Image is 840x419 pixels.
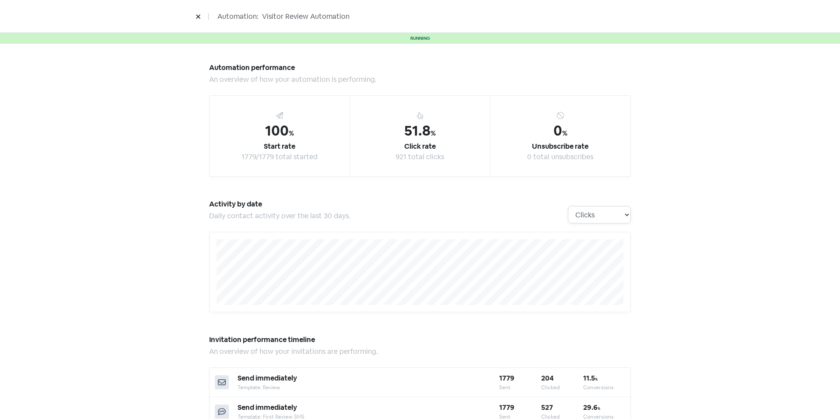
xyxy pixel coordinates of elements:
[217,11,259,22] span: Automation:
[238,403,297,412] span: Send immediately
[209,74,631,85] div: An overview of how your automation is performing.
[404,120,436,141] div: 51.8
[595,377,598,381] span: %
[264,141,295,152] div: Start rate
[553,120,567,141] div: 0
[238,384,499,391] div: Template: Review
[583,403,600,412] b: 29.6
[583,374,598,383] b: 11.5
[241,152,318,162] div: 1779/1779 total started
[404,141,436,152] div: Click rate
[430,129,436,138] span: %
[238,374,297,383] span: Send immediately
[541,403,553,412] b: 527
[209,61,631,74] h5: Automation performance
[562,129,567,138] span: %
[541,374,554,383] b: 204
[209,198,568,211] h5: Activity by date
[583,384,625,391] div: Conversions
[265,120,294,141] div: 100
[541,384,583,391] div: Clicked
[209,333,631,346] h5: Invitation performance timeline
[395,152,444,162] div: 921 total clicks
[532,141,588,152] div: Unsubscribe rate
[598,406,600,411] span: %
[289,129,294,138] span: %
[499,384,541,391] div: Sent
[499,374,514,383] b: 1779
[499,403,514,412] b: 1779
[209,346,631,357] div: An overview of how your invitations are performing.
[527,152,593,162] div: 0 total unsubscribes
[209,211,568,221] div: Daily contact activity over the last 30 days.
